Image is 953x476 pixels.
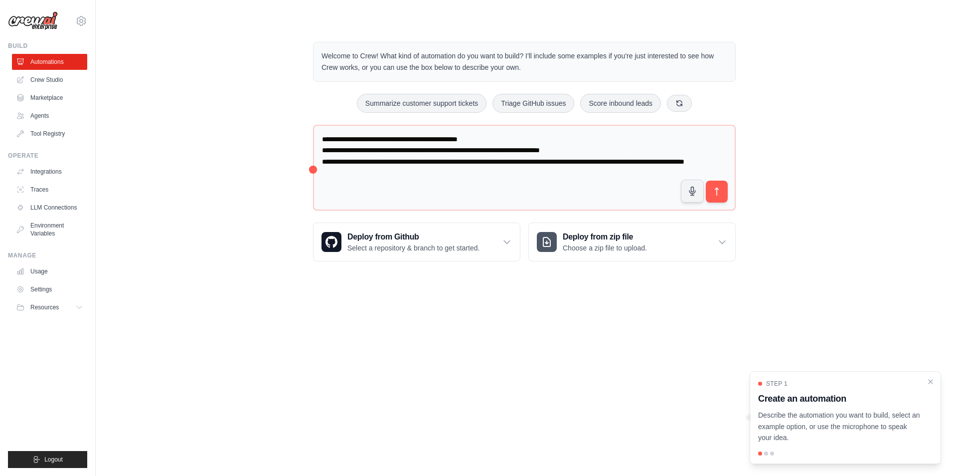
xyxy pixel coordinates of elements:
span: Step 1 [766,380,788,388]
a: LLM Connections [12,200,87,216]
a: Tool Registry [12,126,87,142]
p: Describe the automation you want to build, select an example option, or use the microphone to spe... [758,410,921,444]
p: Welcome to Crew! What kind of automation do you want to build? I'll include some examples if you'... [321,50,727,73]
h3: Deploy from Github [347,231,479,243]
button: Logout [8,451,87,468]
button: Summarize customer support tickets [357,94,486,113]
a: Traces [12,182,87,198]
a: Marketplace [12,90,87,106]
button: Score inbound leads [580,94,661,113]
img: Logo [8,11,58,30]
h3: Deploy from zip file [563,231,647,243]
span: Resources [30,303,59,311]
button: Resources [12,299,87,315]
a: Environment Variables [12,218,87,241]
div: Build [8,42,87,50]
a: Integrations [12,164,87,180]
p: Choose a zip file to upload. [563,243,647,253]
a: Settings [12,281,87,297]
a: Usage [12,263,87,279]
div: Operate [8,152,87,160]
p: Select a repository & branch to get started. [347,243,479,253]
h3: Create an automation [758,392,921,406]
button: Triage GitHub issues [492,94,574,113]
button: Close walkthrough [927,378,935,386]
a: Agents [12,108,87,124]
span: Logout [44,456,63,464]
a: Automations [12,54,87,70]
div: Manage [8,251,87,259]
a: Crew Studio [12,72,87,88]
